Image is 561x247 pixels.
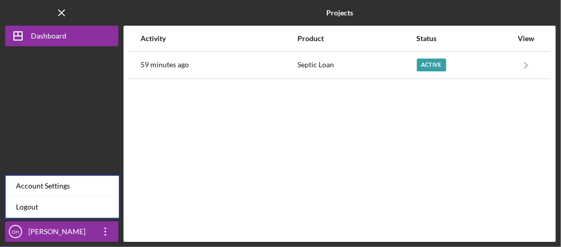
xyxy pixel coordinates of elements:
[417,34,512,43] div: Status
[31,26,66,49] div: Dashboard
[5,26,118,46] button: Dashboard
[297,52,416,78] div: Septic Loan
[513,34,539,43] div: View
[326,9,353,17] b: Projects
[6,176,119,197] div: Account Settings
[141,34,296,43] div: Activity
[5,221,118,242] button: DH[PERSON_NAME]
[141,61,189,69] time: 2025-09-18 19:27
[6,197,119,218] a: Logout
[12,229,19,235] text: DH
[417,59,446,71] div: Active
[26,221,93,244] div: [PERSON_NAME]
[297,34,416,43] div: Product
